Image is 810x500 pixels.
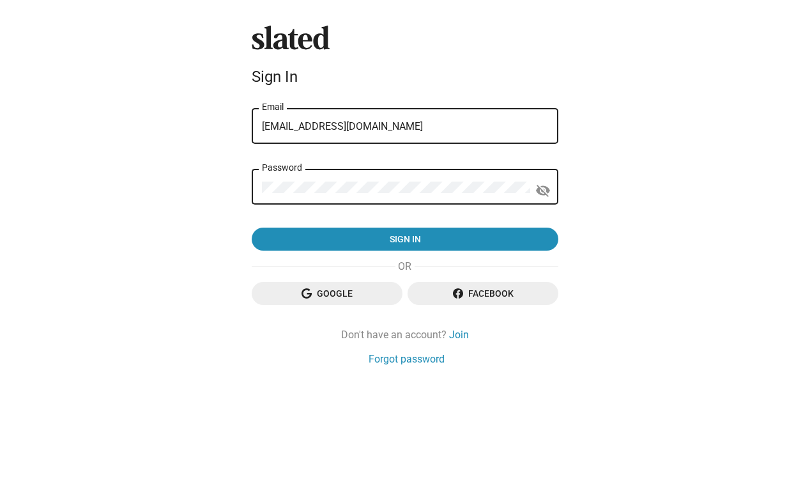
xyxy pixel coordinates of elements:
button: Show password [530,178,556,203]
mat-icon: visibility_off [535,181,551,201]
button: Facebook [408,282,558,305]
a: Forgot password [369,352,445,366]
sl-branding: Sign In [252,26,558,91]
span: Sign in [262,228,548,251]
a: Join [449,328,469,341]
button: Google [252,282,402,305]
div: Sign In [252,68,558,86]
div: Don't have an account? [252,328,558,341]
span: Google [262,282,392,305]
span: Facebook [418,282,548,305]
button: Sign in [252,228,558,251]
